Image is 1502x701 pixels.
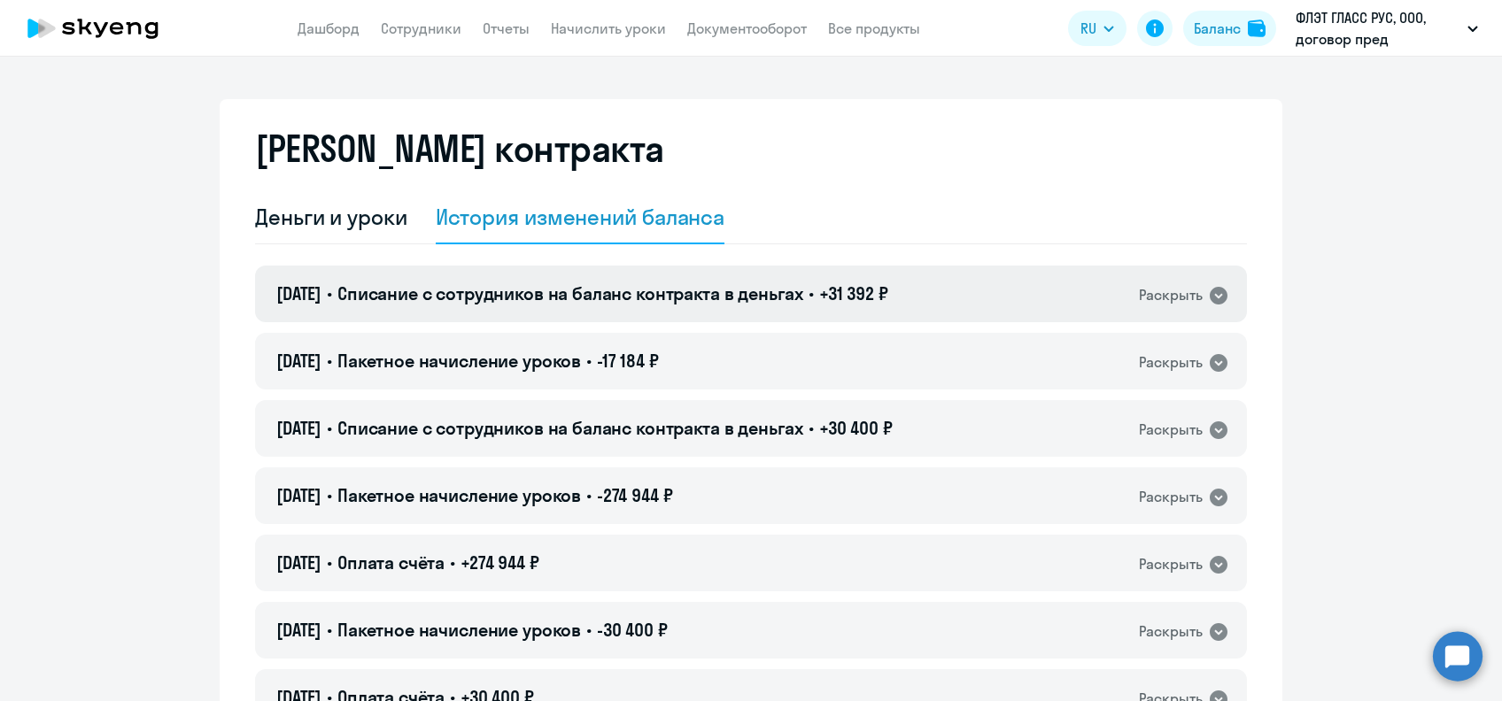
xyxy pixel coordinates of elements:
[276,282,321,304] span: [DATE]
[327,551,332,574] span: •
[1139,419,1203,441] div: Раскрыть
[1296,7,1460,50] p: ФЛЭТ ГЛАСС РУС, ООО, договор пред
[819,282,888,304] span: +31 392 ₽
[597,484,673,506] span: -274 944 ₽
[551,19,666,37] a: Начислить уроки
[327,417,332,439] span: •
[1139,486,1203,508] div: Раскрыть
[1194,18,1241,39] div: Баланс
[276,417,321,439] span: [DATE]
[687,19,807,37] a: Документооборот
[1139,553,1203,575] div: Раскрыть
[483,19,530,37] a: Отчеты
[255,203,407,231] div: Деньги и уроки
[828,19,920,37] a: Все продукты
[819,417,893,439] span: +30 400 ₽
[1183,11,1276,46] button: Балансbalance
[1139,620,1203,643] div: Раскрыть
[337,484,581,506] span: Пакетное начисление уроков
[586,484,592,506] span: •
[461,551,539,574] span: +274 944 ₽
[436,203,725,231] div: История изменений баланса
[1068,11,1126,46] button: RU
[327,282,332,304] span: •
[327,350,332,372] span: •
[586,619,592,641] span: •
[337,417,803,439] span: Списание с сотрудников на баланс контракта в деньгах
[327,619,332,641] span: •
[1080,18,1096,39] span: RU
[337,350,581,372] span: Пакетное начисление уроков
[337,551,445,574] span: Оплата счёта
[809,282,814,304] span: •
[276,350,321,372] span: [DATE]
[597,350,659,372] span: -17 184 ₽
[1248,19,1266,37] img: balance
[276,484,321,506] span: [DATE]
[1139,351,1203,374] div: Раскрыть
[1139,284,1203,306] div: Раскрыть
[586,350,592,372] span: •
[276,551,321,574] span: [DATE]
[597,619,668,641] span: -30 400 ₽
[327,484,332,506] span: •
[298,19,360,37] a: Дашборд
[381,19,461,37] a: Сотрудники
[337,282,803,304] span: Списание с сотрудников на баланс контракта в деньгах
[450,551,455,574] span: •
[276,619,321,641] span: [DATE]
[1287,7,1487,50] button: ФЛЭТ ГЛАСС РУС, ООО, договор пред
[337,619,581,641] span: Пакетное начисление уроков
[255,127,664,170] h2: [PERSON_NAME] контракта
[809,417,814,439] span: •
